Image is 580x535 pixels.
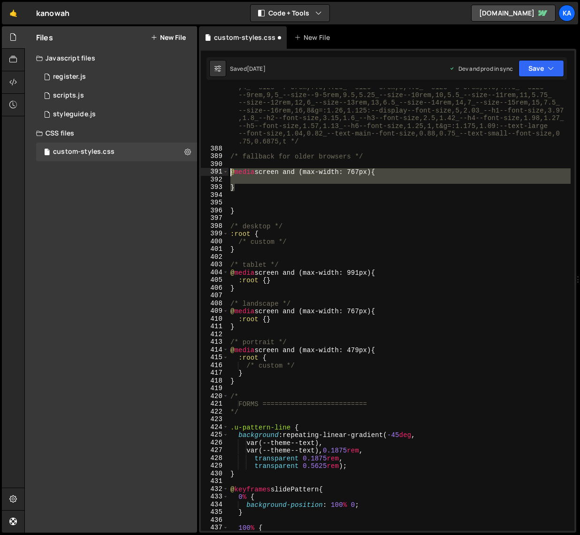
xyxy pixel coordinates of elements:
[201,269,229,277] div: 404
[201,377,229,385] div: 418
[201,446,229,454] div: 427
[201,462,229,470] div: 429
[201,431,229,439] div: 425
[53,73,86,81] div: register.js
[53,148,114,156] div: custom-styles.css
[201,516,229,524] div: 436
[201,362,229,369] div: 416
[201,214,229,222] div: 397
[201,230,229,238] div: 399
[201,284,229,292] div: 406
[201,245,229,253] div: 401
[201,323,229,331] div: 411
[201,176,229,184] div: 392
[25,124,197,143] div: CSS files
[201,145,229,153] div: 388
[201,454,229,462] div: 428
[201,423,229,431] div: 424
[201,501,229,509] div: 434
[25,49,197,68] div: Javascript files
[201,477,229,485] div: 431
[201,338,229,346] div: 413
[201,369,229,377] div: 417
[201,183,229,191] div: 393
[201,222,229,230] div: 398
[201,384,229,392] div: 419
[201,408,229,416] div: 422
[2,2,25,24] a: 🤙
[201,439,229,447] div: 426
[201,292,229,300] div: 407
[201,400,229,408] div: 421
[201,470,229,478] div: 430
[201,508,229,516] div: 435
[53,110,96,119] div: styleguide.js
[201,168,229,176] div: 391
[36,143,197,161] div: 9382/20450.css
[558,5,575,22] a: Ka
[201,485,229,493] div: 432
[201,261,229,269] div: 403
[251,5,329,22] button: Code + Tools
[471,5,556,22] a: [DOMAIN_NAME]
[36,105,197,124] div: 9382/20762.js
[247,65,266,73] div: [DATE]
[201,392,229,400] div: 420
[201,331,229,339] div: 412
[201,207,229,215] div: 396
[151,34,186,41] button: New File
[201,493,229,501] div: 433
[201,238,229,246] div: 400
[201,524,229,532] div: 437
[201,52,229,145] div: 387
[201,415,229,423] div: 423
[201,152,229,160] div: 389
[519,60,564,77] button: Save
[36,68,197,86] div: 9382/20687.js
[201,276,229,284] div: 405
[36,86,197,105] div: 9382/24789.js
[53,91,84,100] div: scripts.js
[214,33,275,42] div: custom-styles.css
[201,354,229,362] div: 415
[201,160,229,168] div: 390
[201,191,229,199] div: 394
[201,307,229,315] div: 409
[36,32,53,43] h2: Files
[201,346,229,354] div: 414
[294,33,334,42] div: New File
[230,65,266,73] div: Saved
[201,315,229,323] div: 410
[36,8,69,19] div: kanowah
[201,199,229,207] div: 395
[201,253,229,261] div: 402
[201,300,229,308] div: 408
[449,65,513,73] div: Dev and prod in sync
